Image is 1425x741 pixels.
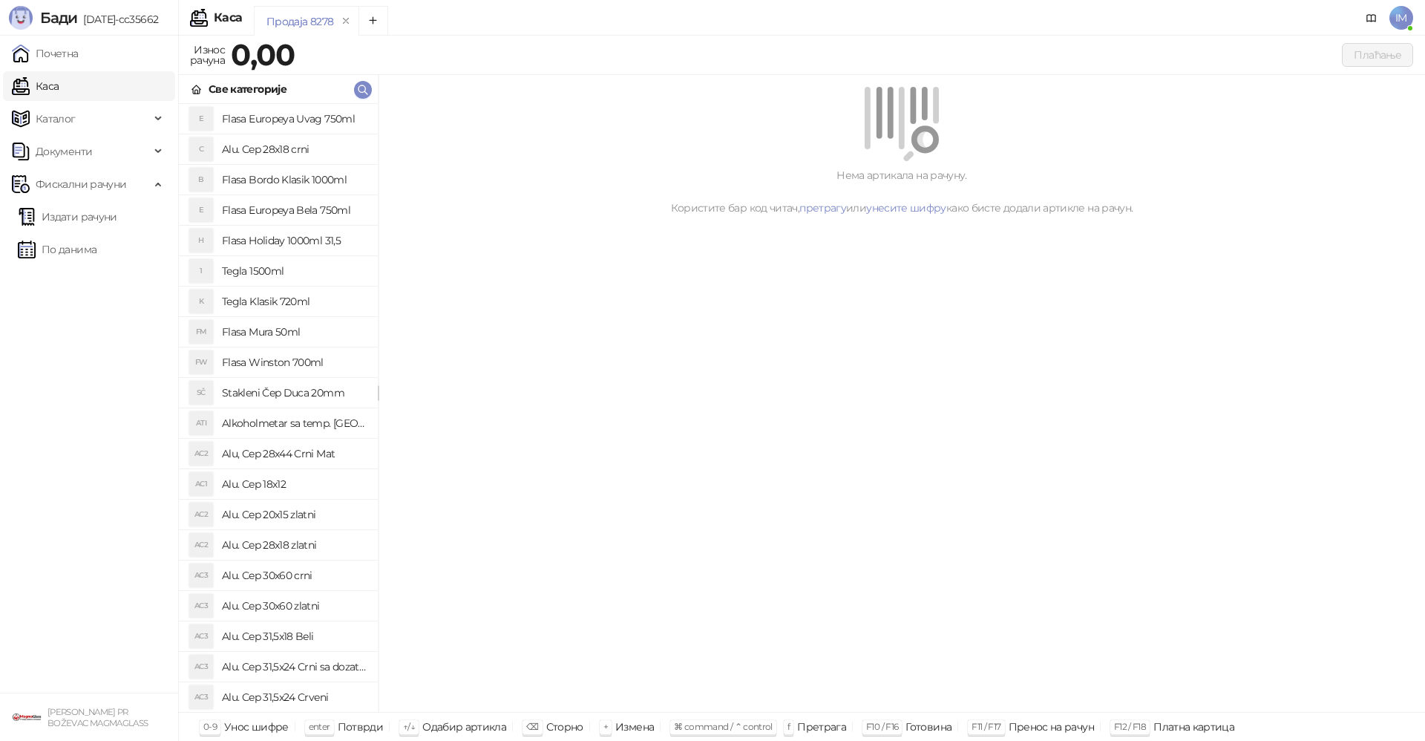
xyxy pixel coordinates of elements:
[189,168,213,192] div: B
[222,411,366,435] h4: Alkoholmetar sa temp. [GEOGRAPHIC_DATA]
[222,137,366,161] h4: Alu. Cep 28x18 crni
[266,13,333,30] div: Продаја 8278
[403,721,415,732] span: ↑/↓
[189,411,213,435] div: ATI
[214,12,242,24] div: Каса
[222,442,366,466] h4: Alu, Cep 28x44 Crni Mat
[396,167,1407,216] div: Нема артикала на рачуну. Користите бар код читач, или како бисте додали артикле на рачун.
[222,381,366,405] h4: Stakleni Čep Duca 20mm
[336,15,356,27] button: remove
[18,202,117,232] a: Издати рачуни
[189,137,213,161] div: C
[12,71,59,101] a: Каса
[222,198,366,222] h4: Flasa Europeya Bela 750ml
[189,685,213,709] div: AC3
[222,320,366,344] h4: Flasa Mura 50ml
[222,472,366,496] h4: Alu. Cep 18x12
[9,6,33,30] img: Logo
[615,717,654,737] div: Измена
[799,201,846,215] a: претрагу
[189,320,213,344] div: FM
[222,350,366,374] h4: Flasa Winston 700ml
[905,717,951,737] div: Готовина
[12,39,79,68] a: Почетна
[189,655,213,679] div: AC3
[189,564,213,587] div: AC3
[189,290,213,313] div: K
[47,707,148,728] small: [PERSON_NAME] PR BOŽEVAC MAGMAGLASS
[189,624,213,648] div: AC3
[1342,43,1413,67] button: Плаћање
[189,198,213,222] div: E
[674,721,773,732] span: ⌘ command / ⌃ control
[1114,721,1146,732] span: F12 / F18
[187,40,228,70] div: Износ рачуна
[222,168,366,192] h4: Flasa Bordo Klasik 1000ml
[189,533,213,557] div: AC2
[526,721,538,732] span: ⌫
[222,685,366,709] h4: Alu. Cep 31,5x24 Crveni
[224,717,289,737] div: Унос шифре
[189,381,213,405] div: SČ
[1153,717,1234,737] div: Платна картица
[18,235,96,264] a: По данима
[189,107,213,131] div: E
[189,259,213,283] div: 1
[209,81,286,97] div: Све категорије
[866,201,946,215] a: унесите шифру
[866,721,898,732] span: F10 / F16
[179,104,378,712] div: grid
[222,229,366,252] h4: Flasa Holiday 1000ml 31,5
[36,137,92,166] span: Документи
[787,721,790,732] span: f
[231,36,295,73] strong: 0,00
[77,13,158,26] span: [DATE]-cc35662
[189,472,213,496] div: AC1
[222,624,366,648] h4: Alu. Cep 31,5x18 Beli
[222,259,366,283] h4: Tegla 1500ml
[422,717,506,737] div: Одабир артикла
[189,503,213,526] div: AC2
[36,104,76,134] span: Каталог
[222,290,366,313] h4: Tegla Klasik 720ml
[1009,717,1094,737] div: Пренос на рачун
[189,594,213,618] div: AC3
[36,169,126,199] span: Фискални рачуни
[222,107,366,131] h4: Flasa Europeya Uvag 750ml
[546,717,583,737] div: Сторно
[189,350,213,374] div: FW
[40,9,77,27] span: Бади
[1389,6,1413,30] span: IM
[222,564,366,587] h4: Alu. Cep 30x60 crni
[603,721,608,732] span: +
[222,533,366,557] h4: Alu. Cep 28x18 zlatni
[12,702,42,732] img: 64x64-companyLogo-1893ffd3-f8d7-40ed-872e-741d608dc9d9.png
[189,229,213,252] div: H
[222,655,366,679] h4: Alu. Cep 31,5x24 Crni sa dozatorom
[222,594,366,618] h4: Alu. Cep 30x60 zlatni
[309,721,330,732] span: enter
[222,503,366,526] h4: Alu. Cep 20x15 zlatni
[797,717,846,737] div: Претрага
[972,721,1000,732] span: F11 / F17
[189,442,213,466] div: AC2
[1360,6,1383,30] a: Документација
[338,717,384,737] div: Потврди
[203,721,217,732] span: 0-9
[358,6,388,36] button: Add tab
